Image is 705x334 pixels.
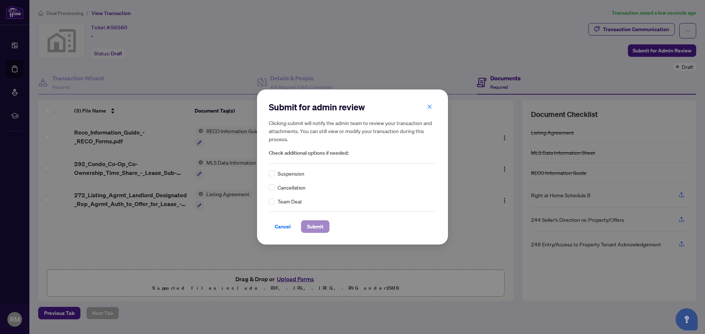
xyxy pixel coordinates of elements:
[269,101,436,113] h2: Submit for admin review
[269,220,297,233] button: Cancel
[676,308,698,330] button: Open asap
[269,149,436,157] span: Check additional options if needed:
[278,169,304,177] span: Suspension
[269,119,436,143] h5: Clicking submit will notify the admin team to review your transaction and attachments. You can st...
[275,221,291,232] span: Cancel
[278,183,305,191] span: Cancellation
[278,197,301,205] span: Team Deal
[307,221,323,232] span: Submit
[301,220,329,233] button: Submit
[427,104,432,109] span: close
